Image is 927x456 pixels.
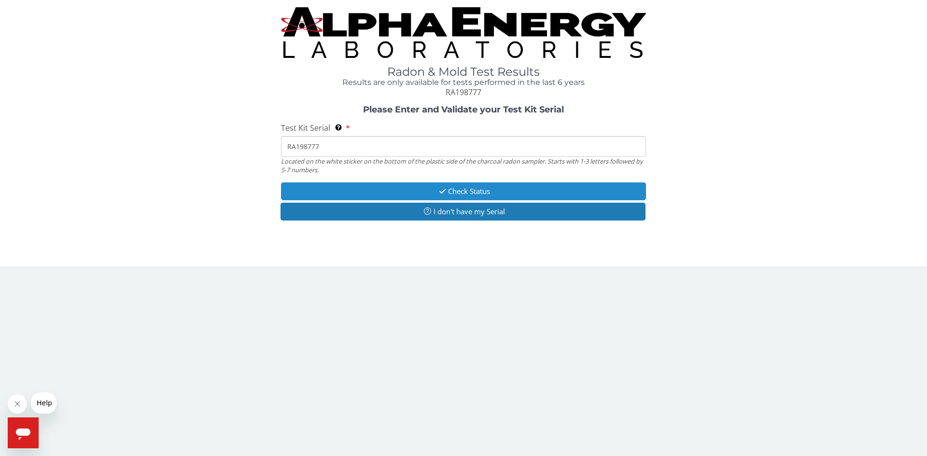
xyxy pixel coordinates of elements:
div: Located on the white sticker on the bottom of the plastic side of the charcoal radon sampler. Sta... [281,157,646,175]
span: RA198777 [446,87,481,97]
iframe: Message from company [31,392,56,414]
img: TightCrop.jpg [281,7,646,58]
h1: Radon & Mold Test Results [281,66,646,78]
h4: Results are only available for tests performed in the last 6 years [281,78,646,87]
iframe: Close message [8,394,27,414]
span: Test Kit Serial [281,123,330,133]
strong: Please Enter and Validate your Test Kit Serial [363,104,564,115]
button: I don't have my Serial [281,203,646,221]
button: Check Status [281,182,646,200]
iframe: Button to launch messaging window [8,417,39,448]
